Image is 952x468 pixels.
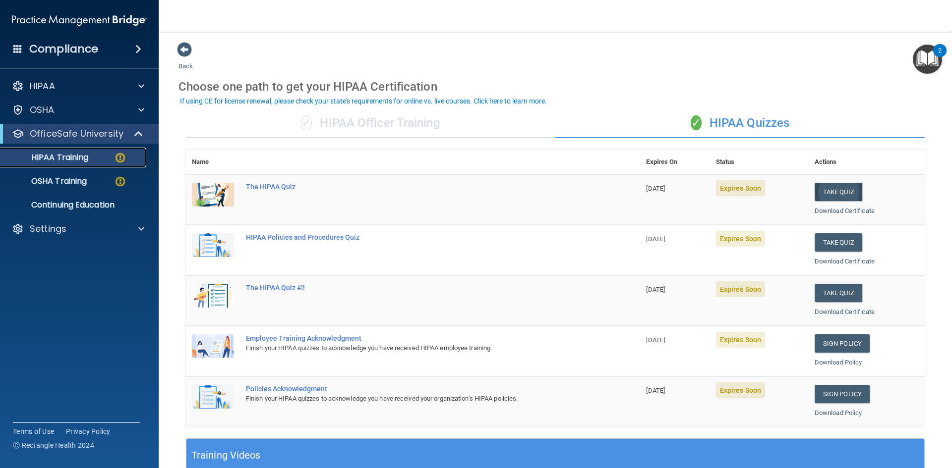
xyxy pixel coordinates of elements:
a: Download Policy [815,359,862,366]
span: ✓ [691,115,702,130]
th: Expires On [640,150,710,174]
span: Expires Soon [716,332,765,348]
div: Employee Training Acknowledgment [246,334,591,342]
span: [DATE] [646,185,665,192]
a: OSHA [12,104,144,116]
a: Sign Policy [815,385,870,403]
div: HIPAA Quizzes [555,108,925,138]
p: HIPAA Training [6,153,88,162]
img: PMB logo [12,10,147,30]
th: Actions [809,150,925,174]
a: Download Policy [815,409,862,416]
th: Status [710,150,809,174]
a: Terms of Use [13,426,54,436]
div: The HIPAA Quiz #2 [246,284,591,292]
div: The HIPAA Quiz [246,183,591,191]
a: Download Certificate [815,308,875,315]
button: If using CE for license renewal, please check your state's requirements for online vs. live cours... [178,96,548,106]
span: Expires Soon [716,382,765,398]
div: Finish your HIPAA quizzes to acknowledge you have received HIPAA employee training. [246,342,591,354]
div: Choose one path to get your HIPAA Certification [178,72,932,101]
p: Continuing Education [6,200,142,210]
span: [DATE] [646,286,665,293]
a: Privacy Policy [66,426,111,436]
button: Take Quiz [815,233,862,252]
button: Take Quiz [815,183,862,201]
a: Download Certificate [815,207,875,214]
div: 2 [938,51,942,63]
p: OSHA Training [6,176,87,186]
span: [DATE] [646,387,665,394]
span: Expires Soon [716,180,765,196]
h4: Compliance [29,42,98,56]
span: [DATE] [646,235,665,243]
span: Expires Soon [716,231,765,247]
p: HIPAA [30,80,55,92]
p: Settings [30,223,66,235]
a: Sign Policy [815,334,870,353]
a: Settings [12,223,144,235]
button: Take Quiz [815,284,862,302]
div: HIPAA Policies and Procedures Quiz [246,233,591,241]
img: warning-circle.0cc9ac19.png [114,175,126,188]
a: Download Certificate [815,258,875,265]
a: HIPAA [12,80,144,92]
a: OfficeSafe University [12,128,144,140]
span: Expires Soon [716,281,765,297]
img: warning-circle.0cc9ac19.png [114,152,126,164]
h5: Training Videos [191,447,261,464]
div: If using CE for license renewal, please check your state's requirements for online vs. live cours... [180,98,547,104]
p: OSHA [30,104,55,116]
span: [DATE] [646,336,665,344]
a: Back [178,51,193,70]
div: Finish your HIPAA quizzes to acknowledge you have received your organization’s HIPAA policies. [246,393,591,405]
p: OfficeSafe University [30,128,123,140]
span: ✓ [301,115,312,130]
div: HIPAA Officer Training [186,108,555,138]
th: Name [186,150,240,174]
div: Policies Acknowledgment [246,385,591,393]
button: Open Resource Center, 2 new notifications [913,45,942,74]
span: Ⓒ Rectangle Health 2024 [13,440,94,450]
